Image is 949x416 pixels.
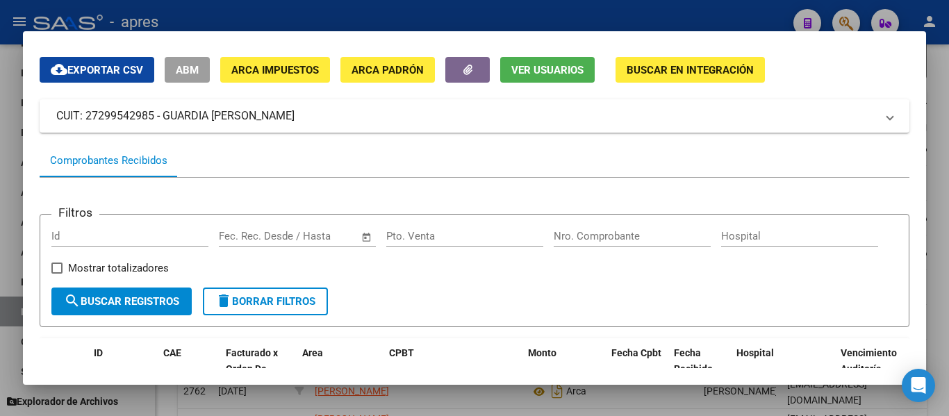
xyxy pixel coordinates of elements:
[215,295,315,308] span: Borrar Filtros
[611,347,661,358] span: Fecha Cpbt
[522,338,606,399] datatable-header-cell: Monto
[902,369,935,402] div: Open Intercom Messenger
[616,57,765,83] button: Buscar en Integración
[220,57,330,83] button: ARCA Impuestos
[50,153,167,169] div: Comprobantes Recibidos
[383,338,522,399] datatable-header-cell: CPBT
[158,338,220,399] datatable-header-cell: CAE
[627,64,754,76] span: Buscar en Integración
[51,64,143,76] span: Exportar CSV
[841,347,897,374] span: Vencimiento Auditoría
[40,99,909,133] mat-expansion-panel-header: CUIT: 27299542985 - GUARDIA [PERSON_NAME]
[220,338,297,399] datatable-header-cell: Facturado x Orden De
[165,57,210,83] button: ABM
[176,64,199,76] span: ABM
[203,288,328,315] button: Borrar Filtros
[500,57,595,83] button: Ver Usuarios
[219,230,275,242] input: Fecha inicio
[215,292,232,309] mat-icon: delete
[68,260,169,276] span: Mostrar totalizadores
[731,338,835,399] datatable-header-cell: Hospital
[297,338,383,399] datatable-header-cell: Area
[302,347,323,358] span: Area
[40,57,154,83] button: Exportar CSV
[94,347,103,358] span: ID
[226,347,278,374] span: Facturado x Orden De
[64,292,81,309] mat-icon: search
[163,347,181,358] span: CAE
[736,347,774,358] span: Hospital
[352,64,424,76] span: ARCA Padrón
[511,64,584,76] span: Ver Usuarios
[674,347,713,374] span: Fecha Recibido
[288,230,355,242] input: Fecha fin
[359,229,375,245] button: Open calendar
[88,338,158,399] datatable-header-cell: ID
[668,338,731,399] datatable-header-cell: Fecha Recibido
[64,295,179,308] span: Buscar Registros
[231,64,319,76] span: ARCA Impuestos
[528,347,556,358] span: Monto
[606,338,668,399] datatable-header-cell: Fecha Cpbt
[51,288,192,315] button: Buscar Registros
[340,57,435,83] button: ARCA Padrón
[835,338,898,399] datatable-header-cell: Vencimiento Auditoría
[389,347,414,358] span: CPBT
[56,108,876,124] mat-panel-title: CUIT: 27299542985 - GUARDIA [PERSON_NAME]
[51,61,67,78] mat-icon: cloud_download
[51,203,99,222] h3: Filtros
